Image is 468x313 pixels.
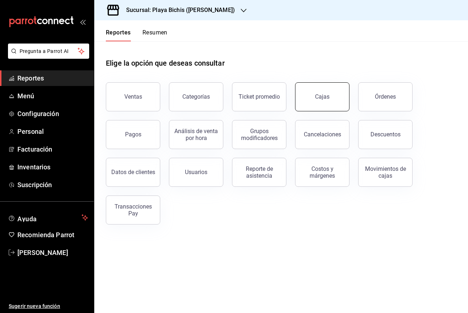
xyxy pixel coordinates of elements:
[142,29,167,41] button: Resumen
[315,92,330,101] div: Cajas
[358,158,413,187] button: Movimientos de cajas
[169,82,223,111] button: Categorías
[17,144,88,154] span: Facturación
[358,82,413,111] button: Órdenes
[17,109,88,119] span: Configuración
[17,248,88,258] span: [PERSON_NAME]
[111,203,156,217] div: Transacciones Pay
[17,73,88,83] span: Reportes
[295,120,349,149] button: Cancelaciones
[17,180,88,190] span: Suscripción
[106,82,160,111] button: Ventas
[169,158,223,187] button: Usuarios
[17,91,88,101] span: Menú
[106,120,160,149] button: Pagos
[232,120,286,149] button: Grupos modificadores
[17,127,88,136] span: Personal
[106,195,160,225] button: Transacciones Pay
[237,128,282,141] div: Grupos modificadores
[9,302,88,310] span: Sugerir nueva función
[185,169,207,176] div: Usuarios
[239,93,280,100] div: Ticket promedio
[237,165,282,179] div: Reporte de asistencia
[232,82,286,111] button: Ticket promedio
[300,165,345,179] div: Costos y márgenes
[169,120,223,149] button: Análisis de venta por hora
[295,158,349,187] button: Costos y márgenes
[17,230,88,240] span: Recomienda Parrot
[304,131,341,138] div: Cancelaciones
[375,93,396,100] div: Órdenes
[370,131,401,138] div: Descuentos
[232,158,286,187] button: Reporte de asistencia
[174,128,219,141] div: Análisis de venta por hora
[106,158,160,187] button: Datos de clientes
[5,53,89,60] a: Pregunta a Parrot AI
[20,48,78,55] span: Pregunta a Parrot AI
[124,93,142,100] div: Ventas
[358,120,413,149] button: Descuentos
[106,58,225,69] h1: Elige la opción que deseas consultar
[182,93,210,100] div: Categorías
[80,19,86,25] button: open_drawer_menu
[8,44,89,59] button: Pregunta a Parrot AI
[295,82,349,111] a: Cajas
[106,29,131,41] button: Reportes
[17,213,79,222] span: Ayuda
[125,131,141,138] div: Pagos
[106,29,167,41] div: navigation tabs
[111,169,155,176] div: Datos de clientes
[363,165,408,179] div: Movimientos de cajas
[120,6,235,15] h3: Sucursal: Playa Bichis ([PERSON_NAME])
[17,162,88,172] span: Inventarios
